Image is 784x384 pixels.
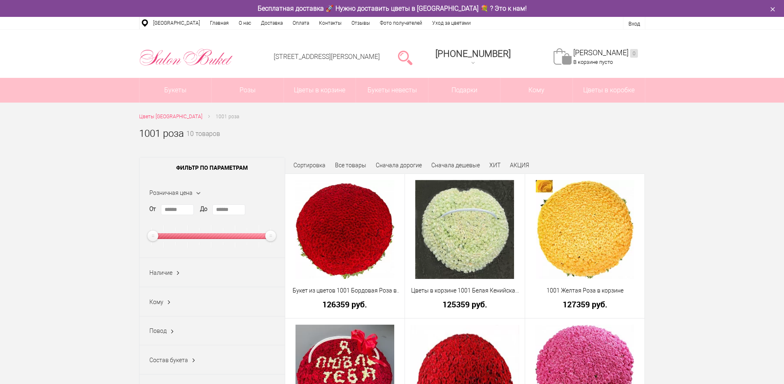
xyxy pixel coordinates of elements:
span: 1001 роза [216,114,239,119]
a: Букеты [140,78,212,103]
a: Сначала дорогие [376,162,422,169]
span: Кому [500,78,572,103]
a: 127359 руб. [530,300,640,309]
a: [GEOGRAPHIC_DATA] [148,17,205,29]
ins: 0 [630,49,638,58]
small: 10 товаров [186,131,220,151]
a: Контакты [314,17,347,29]
a: Оплата [288,17,314,29]
a: Цветы в коробке [573,78,645,103]
label: До [200,205,207,213]
a: Подарки [428,78,500,103]
img: Цветы в корзине 1001 Белая Кенийская роза [415,180,514,279]
div: Бесплатная доставка 🚀 Нужно доставить цветы в [GEOGRAPHIC_DATA] 💐 ? Это к нам! [133,4,651,13]
span: Повод [149,328,167,334]
span: Наличие [149,269,172,276]
a: Цветы в корзине 1001 Белая Кенийская роза [410,286,519,295]
img: Букет из цветов 1001 Бордовая Роза в корзине [295,180,394,279]
a: АКЦИЯ [510,162,529,169]
a: Уход за цветами [427,17,476,29]
a: Цветы [GEOGRAPHIC_DATA] [139,112,202,121]
a: Фото получателей [375,17,427,29]
a: Сначала дешевые [431,162,480,169]
a: Букет из цветов 1001 Бордовая Роза в [GEOGRAPHIC_DATA] [291,286,400,295]
a: Доставка [256,17,288,29]
a: [PHONE_NUMBER] [430,46,516,69]
span: Состав букета [149,357,188,363]
span: Цветы [GEOGRAPHIC_DATA] [139,114,202,119]
a: [PERSON_NAME] [573,48,638,58]
a: [STREET_ADDRESS][PERSON_NAME] [274,53,380,61]
span: [PHONE_NUMBER] [435,49,511,59]
a: 125359 руб. [410,300,519,309]
a: Цветы в корзине [284,78,356,103]
a: О нас [234,17,256,29]
a: Розы [212,78,284,103]
a: Отзывы [347,17,375,29]
span: Фильтр по параметрам [140,157,285,178]
span: Кому [149,299,163,305]
span: В корзине пусто [573,59,613,65]
a: Букеты невесты [356,78,428,103]
img: 1001 Желтая Роза в корзине [536,180,634,279]
span: Розничная цена [149,190,193,196]
a: ХИТ [489,162,500,169]
img: Цветы Нижний Новгород [139,47,233,68]
h1: 1001 роза [139,126,184,141]
a: Все товары [335,162,366,169]
a: Главная [205,17,234,29]
a: Вход [628,21,640,27]
a: 1001 Желтая Роза в корзине [530,286,640,295]
span: Сортировка [293,162,326,169]
label: От [149,205,156,213]
a: 126359 руб. [291,300,400,309]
